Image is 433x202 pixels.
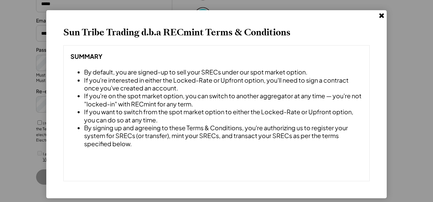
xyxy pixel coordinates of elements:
[84,76,363,92] li: If you're interested in either the Locked-Rate or Upfront option, you'll need to sign a contract ...
[84,92,363,108] li: If you're on the spot market option, you can switch to another aggregator at any time — you're no...
[84,124,363,148] li: By signing up and agreeing to these Terms & Conditions, you're authorizing us to register your sy...
[63,27,370,38] h4: Sun Tribe Trading d.b.a RECmint Terms & Conditions
[84,108,363,124] li: If you want to switch from the spot market option to either the Locked-Rate or Upfront option, yo...
[70,52,102,60] strong: SUMMARY
[84,68,363,76] li: By default, you are signed-up to sell your SRECs under our spot market option.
